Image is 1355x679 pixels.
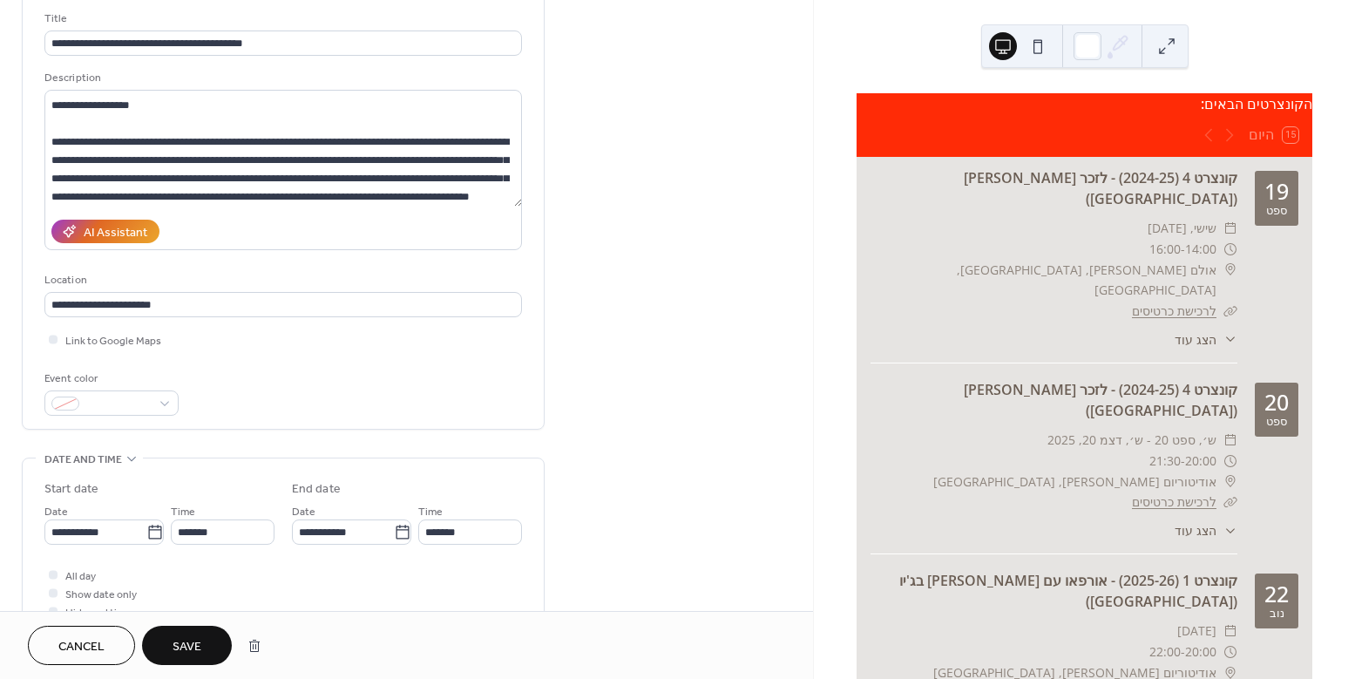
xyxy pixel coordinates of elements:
[1223,430,1237,451] div: ​
[1264,583,1289,605] div: 22
[44,480,98,499] div: Start date
[28,626,135,665] button: Cancel
[65,332,161,350] span: Link to Google Maps
[1223,239,1237,260] div: ​
[1223,260,1237,281] div: ​
[1132,493,1216,510] a: לרכישת כרטיסים
[1181,642,1185,662] span: -
[1223,451,1237,472] div: ​
[1270,608,1284,620] div: נוב
[44,10,518,28] div: Title
[1223,492,1237,513] div: ​
[1175,330,1216,349] span: הצג עוד
[65,586,137,604] span: Show date only
[1266,417,1287,428] div: ספט
[1223,621,1237,642] div: ​
[871,260,1216,302] span: אולם [PERSON_NAME], [GEOGRAPHIC_DATA], [GEOGRAPHIC_DATA]
[51,220,159,243] button: AI Assistant
[1177,621,1216,642] span: [DATE]
[418,503,443,521] span: Time
[1175,521,1237,540] button: ​הצג עוד
[1175,330,1237,349] button: ​הצג עוד
[65,604,132,622] span: Hide end time
[1185,239,1216,260] span: 14:00
[964,380,1237,420] a: קונצרט 4 (2024-25) - לזכר [PERSON_NAME] ([GEOGRAPHIC_DATA])
[1264,391,1289,413] div: 20
[171,503,195,521] span: Time
[44,69,518,87] div: Description
[1175,521,1216,540] span: הצג עוד
[1185,642,1216,662] span: 20:00
[44,271,518,289] div: Location
[1185,451,1216,472] span: 20:00
[1223,218,1237,239] div: ​
[84,224,147,242] div: AI Assistant
[1264,180,1289,202] div: 19
[292,480,341,499] div: End date
[1223,330,1237,349] div: ​
[1223,642,1237,662] div: ​
[292,503,315,521] span: Date
[58,638,105,656] span: Cancel
[1223,521,1237,540] div: ​
[142,626,232,665] button: Save
[1181,451,1185,472] span: -
[1047,430,1216,451] span: ש׳, ספט 20 - ש׳, דצמ 20, 2025
[1148,218,1216,239] span: שישי, [DATE]
[44,370,175,388] div: Event color
[44,451,122,469] span: Date and time
[65,567,96,586] span: All day
[1223,472,1237,492] div: ​
[1223,301,1237,322] div: ​
[933,472,1216,492] span: אודיטוריום [PERSON_NAME], [GEOGRAPHIC_DATA]
[173,638,201,656] span: Save
[1266,206,1287,217] div: ספט
[964,168,1237,208] a: קונצרט 4 (2024-25) - לזכר [PERSON_NAME] ([GEOGRAPHIC_DATA])
[1149,239,1181,260] span: 16:00
[1149,451,1181,472] span: 21:30
[1149,642,1181,662] span: 22:00
[1132,302,1216,319] a: לרכישת כרטיסים
[857,93,1312,114] div: הקונצרטים הבאים:
[1181,239,1185,260] span: -
[44,503,68,521] span: Date
[899,571,1237,611] a: קונצרט 1 (2025-26) - אורפאו עם [PERSON_NAME] בג'יו ([GEOGRAPHIC_DATA])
